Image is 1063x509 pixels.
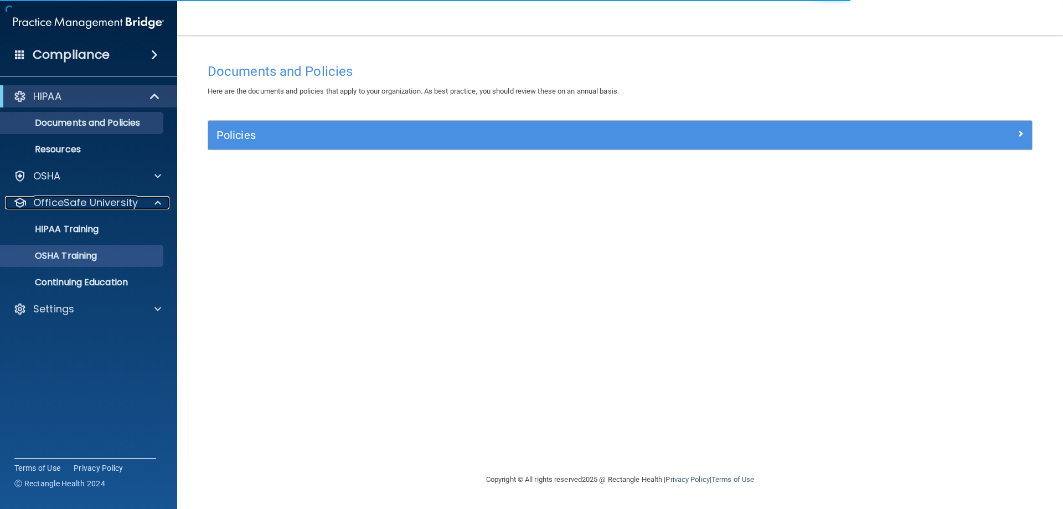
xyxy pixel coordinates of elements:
iframe: Drift Widget Chat Controller [871,430,1050,475]
a: Policies [216,126,1024,144]
img: PMB logo [13,12,164,34]
p: HIPAA [33,90,61,103]
p: Continuing Education [7,277,158,288]
p: Settings [33,302,74,316]
p: HIPAA Training [7,224,99,235]
p: OSHA [33,169,61,183]
span: Ⓒ Rectangle Health 2024 [14,478,105,489]
div: Copyright © All rights reserved 2025 @ Rectangle Health | | [418,462,822,497]
a: HIPAA [13,90,161,103]
h4: Compliance [33,47,110,63]
span: Here are the documents and policies that apply to your organization. As best practice, you should... [208,87,619,95]
a: Terms of Use [711,475,754,484]
p: Resources [7,144,158,155]
a: Terms of Use [14,462,60,474]
h4: Documents and Policies [208,64,1033,79]
p: OfficeSafe University [33,196,138,209]
p: OSHA Training [7,250,97,261]
a: Settings [13,302,161,316]
h5: Policies [216,129,818,141]
a: OSHA [13,169,161,183]
a: OfficeSafe University [13,196,161,209]
a: Privacy Policy [74,462,123,474]
a: Privacy Policy [665,475,709,484]
p: Documents and Policies [7,117,158,128]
